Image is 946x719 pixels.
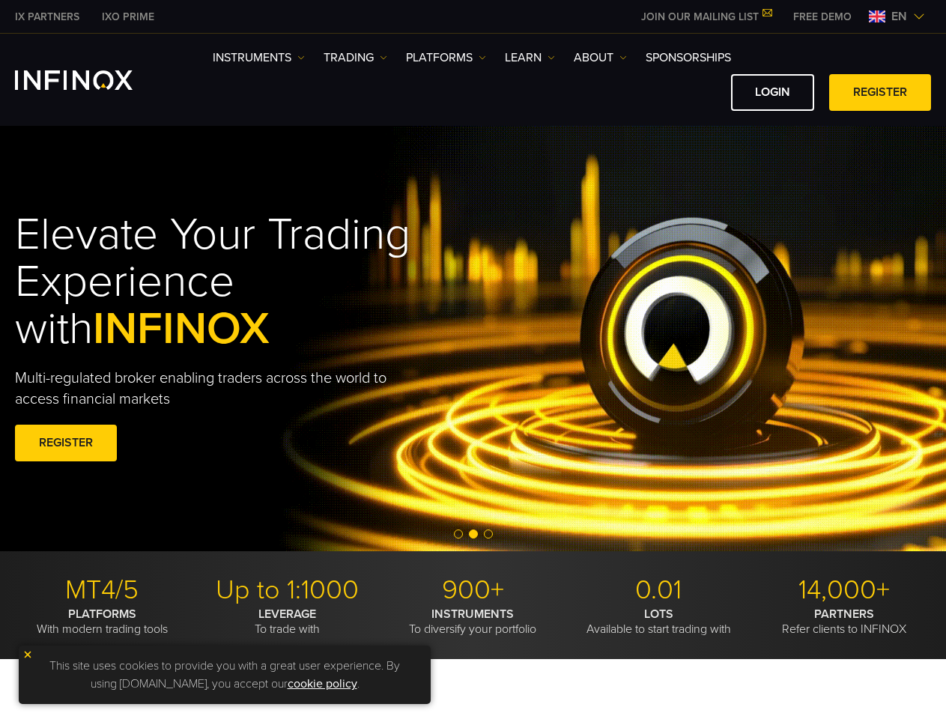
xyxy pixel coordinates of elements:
h1: Elevate Your Trading Experience with [15,211,500,353]
a: SPONSORSHIPS [646,49,731,67]
a: cookie policy [288,676,357,691]
a: Instruments [213,49,305,67]
span: en [885,7,913,25]
a: TRADING [324,49,387,67]
span: INFINOX [93,302,270,356]
span: Go to slide 3 [484,530,493,539]
p: 0.01 [571,574,746,607]
a: PLATFORMS [406,49,486,67]
a: ABOUT [574,49,627,67]
a: INFINOX [91,9,166,25]
p: To trade with [201,607,375,637]
a: REGISTER [15,425,117,461]
p: This site uses cookies to provide you with a great user experience. By using [DOMAIN_NAME], you a... [26,653,423,697]
strong: LOTS [644,607,673,622]
strong: PARTNERS [814,607,874,622]
p: With modern trading tools [15,607,189,637]
a: INFINOX Logo [15,70,168,90]
a: INFINOX MENU [782,9,863,25]
a: INFINOX [4,9,91,25]
strong: PLATFORMS [68,607,136,622]
strong: INSTRUMENTS [431,607,514,622]
strong: LEVERAGE [258,607,316,622]
p: 14,000+ [757,574,931,607]
span: Go to slide 2 [469,530,478,539]
p: Available to start trading with [571,607,746,637]
p: 900+ [386,574,560,607]
p: Refer clients to INFINOX [757,607,931,637]
span: Go to slide 1 [454,530,463,539]
p: To diversify your portfolio [386,607,560,637]
a: REGISTER [829,74,931,111]
img: yellow close icon [22,649,33,660]
p: MT4/5 [15,574,189,607]
a: LOGIN [731,74,814,111]
p: Multi-regulated broker enabling traders across the world to access financial markets [15,368,404,410]
a: JOIN OUR MAILING LIST [630,10,782,23]
p: Up to 1:1000 [201,574,375,607]
a: Learn [505,49,555,67]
